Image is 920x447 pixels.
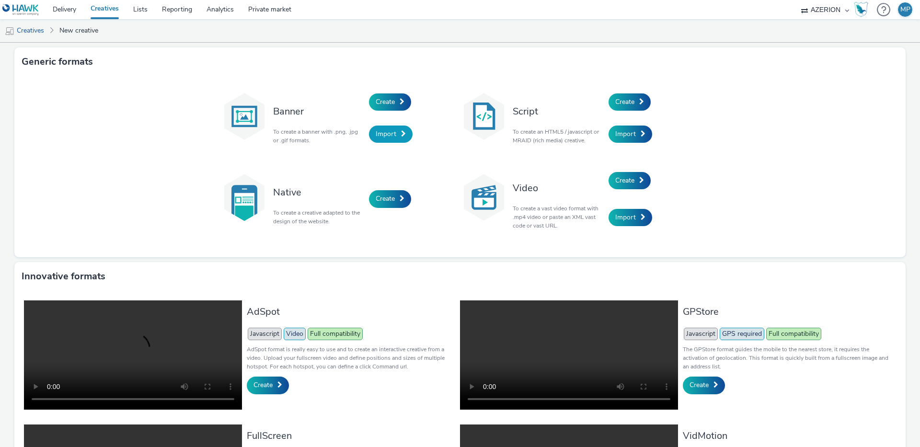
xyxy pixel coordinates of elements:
span: Create [376,97,395,106]
h3: GPStore [683,305,891,318]
img: undefined Logo [2,4,39,16]
span: GPS required [720,328,764,340]
p: AdSpot format is really easy to use and to create an interactive creative from a video. Upload yo... [247,345,455,371]
span: Javascript [248,328,282,340]
span: Create [690,380,709,390]
p: To create a banner with .png, .jpg or .gif formats. [273,127,364,145]
span: Import [615,213,636,222]
a: New creative [55,19,103,42]
span: Full compatibility [308,328,363,340]
h3: Banner [273,105,364,118]
h3: FullScreen [247,429,455,442]
span: Create [376,194,395,203]
img: mobile [5,26,14,36]
h3: Innovative formats [22,269,105,284]
a: Create [609,93,651,111]
h3: Script [513,105,604,118]
a: Import [609,126,652,143]
img: video.svg [460,173,508,221]
span: Javascript [684,328,718,340]
a: Create [609,172,651,189]
h3: Generic formats [22,55,93,69]
a: Create [683,377,725,394]
a: Create [369,190,411,207]
h3: Video [513,182,604,195]
span: Full compatibility [766,328,821,340]
a: Import [609,209,652,226]
p: To create an HTML5 / javascript or MRAID (rich media) creative. [513,127,604,145]
span: Video [284,328,306,340]
h3: AdSpot [247,305,455,318]
img: native.svg [220,173,268,221]
h3: VidMotion [683,429,891,442]
p: The GPStore format guides the mobile to the nearest store, it requires the activation of geolocat... [683,345,891,371]
h3: Native [273,186,364,199]
span: Create [253,380,273,390]
span: Create [615,176,634,185]
img: Hawk Academy [854,2,868,17]
img: code.svg [460,92,508,140]
span: Import [376,129,396,138]
a: Create [247,377,289,394]
a: Create [369,93,411,111]
span: Create [615,97,634,106]
img: banner.svg [220,92,268,140]
span: Import [615,129,636,138]
a: Import [369,126,413,143]
div: MP [900,2,910,17]
p: To create a creative adapted to the design of the website. [273,208,364,226]
p: To create a vast video format with .mp4 video or paste an XML vast code or vast URL. [513,204,604,230]
a: Hawk Academy [854,2,872,17]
